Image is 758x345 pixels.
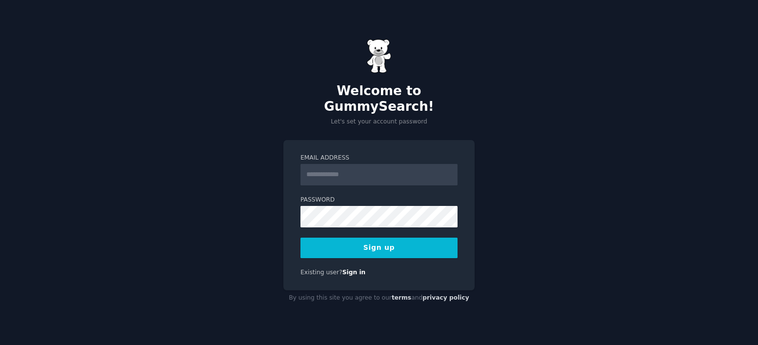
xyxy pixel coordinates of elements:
[422,294,469,301] a: privacy policy
[300,269,342,276] span: Existing user?
[300,238,458,258] button: Sign up
[342,269,366,276] a: Sign in
[283,118,475,126] p: Let's set your account password
[300,196,458,204] label: Password
[283,290,475,306] div: By using this site you agree to our and
[392,294,411,301] a: terms
[367,39,391,73] img: Gummy Bear
[300,154,458,162] label: Email Address
[283,83,475,114] h2: Welcome to GummySearch!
